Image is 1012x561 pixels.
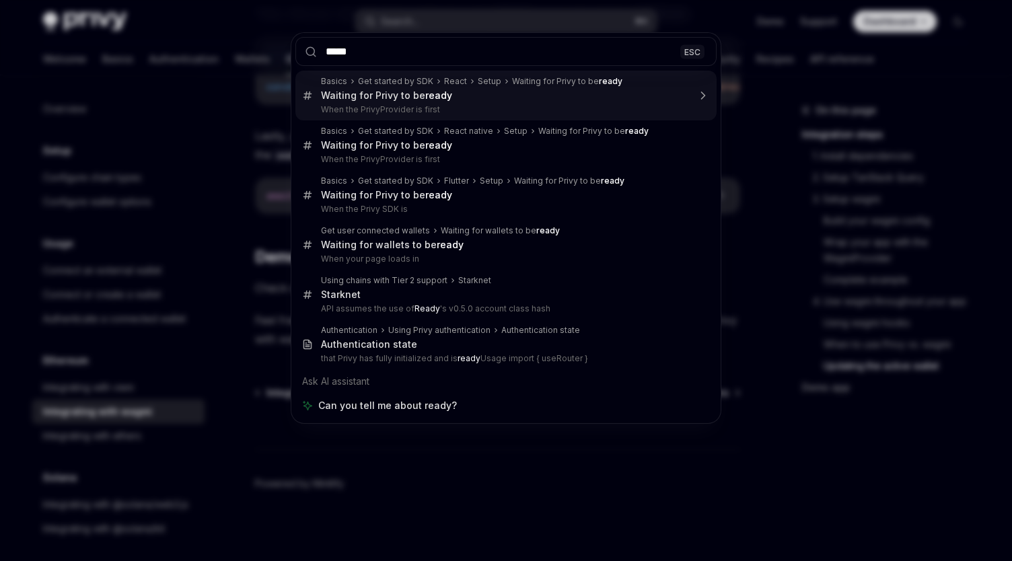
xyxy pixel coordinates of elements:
div: Waiting for wallets to be [321,239,464,251]
div: Flutter [444,176,469,186]
p: When the Privy SDK is [321,204,688,215]
div: Get started by SDK [358,76,433,87]
div: React [444,76,467,87]
div: Starknet [321,289,361,301]
div: Authentication state [321,338,417,350]
div: Setup [480,176,503,186]
div: Waiting for wallets to be [441,225,560,236]
div: Get started by SDK [358,176,433,186]
div: Waiting for Privy to be [512,76,622,87]
div: Authentication [321,325,377,336]
p: API assumes the use of 's v0.5.0 account class hash [321,303,688,314]
div: Setup [478,76,501,87]
div: Waiting for Privy to be [321,89,452,102]
b: ready [601,176,624,186]
div: React native [444,126,493,137]
b: ready [458,353,480,363]
b: ready [425,89,452,101]
p: When your page loads in [321,254,688,264]
span: Can you tell me about ready? [318,399,457,412]
div: Get user connected wallets [321,225,430,236]
div: ESC [680,44,704,59]
p: that Privy has fully initialized and is Usage import { useRouter } [321,353,688,364]
b: ready [599,76,622,86]
div: Ask AI assistant [295,369,717,394]
b: ready [625,126,649,136]
b: Ready [414,303,440,313]
b: ready [425,189,452,200]
b: ready [536,225,560,235]
div: Starknet [458,275,491,286]
b: ready [425,139,452,151]
div: Setup [504,126,528,137]
div: Get started by SDK [358,126,433,137]
div: Using Privy authentication [388,325,491,336]
div: Waiting for Privy to be [514,176,624,186]
div: Waiting for Privy to be [538,126,649,137]
div: Basics [321,126,347,137]
div: Waiting for Privy to be [321,189,452,201]
div: Waiting for Privy to be [321,139,452,151]
p: When the PrivyProvider is first [321,104,688,115]
div: Authentication state [501,325,580,336]
div: Basics [321,76,347,87]
b: ready [437,239,464,250]
div: Basics [321,176,347,186]
div: Using chains with Tier 2 support [321,275,447,286]
p: When the PrivyProvider is first [321,154,688,165]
